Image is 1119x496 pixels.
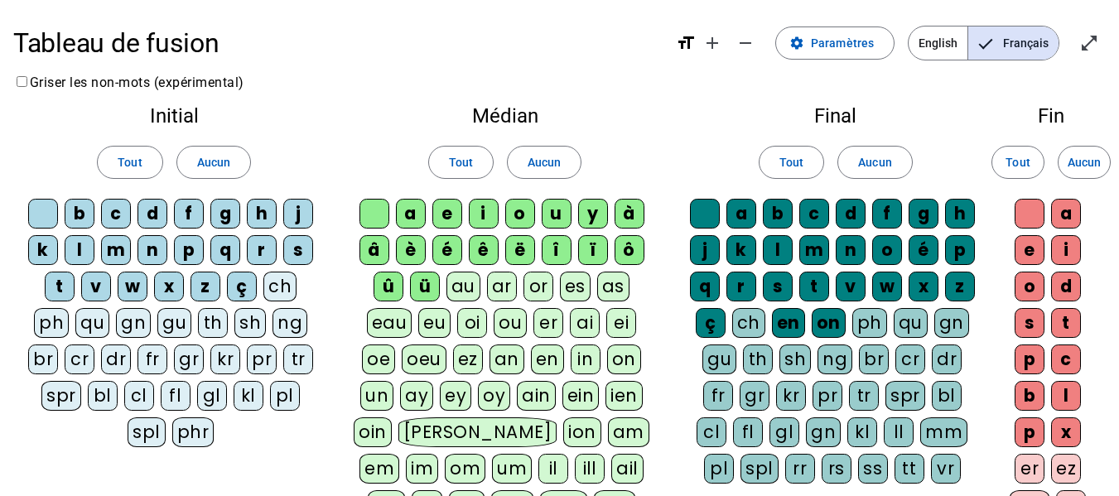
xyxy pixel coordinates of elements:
div: x [154,272,184,301]
div: é [432,235,462,265]
div: gl [197,381,227,411]
div: gu [157,308,191,338]
div: cr [65,344,94,374]
div: or [523,272,553,301]
span: Français [968,26,1059,60]
div: gn [934,308,969,338]
button: Tout [759,146,824,179]
div: z [191,272,220,301]
div: ez [453,344,483,374]
div: im [406,454,438,484]
mat-icon: settings [789,36,804,51]
div: em [359,454,399,484]
div: f [174,199,204,229]
button: Aucun [837,146,912,179]
div: t [45,272,75,301]
div: a [726,199,756,229]
div: i [469,199,499,229]
div: un [360,381,393,411]
button: Tout [97,146,162,179]
div: ay [400,381,433,411]
div: c [1051,344,1081,374]
span: Tout [449,152,473,172]
div: î [542,235,572,265]
div: oeu [402,344,446,374]
mat-icon: format_size [676,33,696,53]
div: s [283,235,313,265]
div: e [432,199,462,229]
div: tr [283,344,313,374]
div: il [538,454,568,484]
div: on [812,308,846,338]
span: Aucun [197,152,230,172]
div: ou [494,308,527,338]
button: Aucun [176,146,251,179]
div: gr [174,344,204,374]
mat-icon: open_in_full [1079,33,1099,53]
div: x [909,272,938,301]
h2: Initial [27,106,321,126]
div: y [578,199,608,229]
div: w [872,272,902,301]
button: Tout [428,146,494,179]
div: ch [263,272,297,301]
div: p [945,235,975,265]
div: ion [563,417,601,447]
div: v [836,272,866,301]
div: oe [362,344,395,374]
div: br [28,344,58,374]
div: q [210,235,240,265]
div: n [137,235,167,265]
div: ch [732,308,765,338]
div: es [560,272,591,301]
div: ng [818,344,852,374]
div: th [198,308,228,338]
div: ai [570,308,600,338]
button: Entrer en plein écran [1073,26,1106,60]
div: k [28,235,58,265]
span: English [909,26,967,60]
div: p [1015,344,1044,374]
div: ç [696,308,726,338]
div: cr [895,344,925,374]
div: tr [849,381,879,411]
div: b [65,199,94,229]
h2: Médian [348,106,661,126]
div: er [533,308,563,338]
div: u [542,199,572,229]
div: p [1015,417,1044,447]
div: kl [847,417,877,447]
div: s [1015,308,1044,338]
div: t [799,272,829,301]
div: rs [822,454,851,484]
span: Tout [779,152,803,172]
div: ain [517,381,556,411]
div: on [607,344,641,374]
div: f [872,199,902,229]
div: à [615,199,644,229]
div: um [492,454,532,484]
div: bl [88,381,118,411]
div: br [859,344,889,374]
div: c [799,199,829,229]
div: b [763,199,793,229]
div: m [799,235,829,265]
div: a [396,199,426,229]
div: o [872,235,902,265]
div: phr [172,417,215,447]
div: j [690,235,720,265]
div: d [1051,272,1081,301]
button: Paramètres [775,26,895,60]
div: g [210,199,240,229]
div: an [490,344,524,374]
div: vr [931,454,961,484]
div: l [65,235,94,265]
button: Tout [991,146,1044,179]
h1: Tableau de fusion [13,17,663,70]
h2: Final [688,106,983,126]
div: q [690,272,720,301]
div: pl [704,454,734,484]
div: d [137,199,167,229]
div: [PERSON_NAME] [398,417,557,447]
button: Aucun [507,146,581,179]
